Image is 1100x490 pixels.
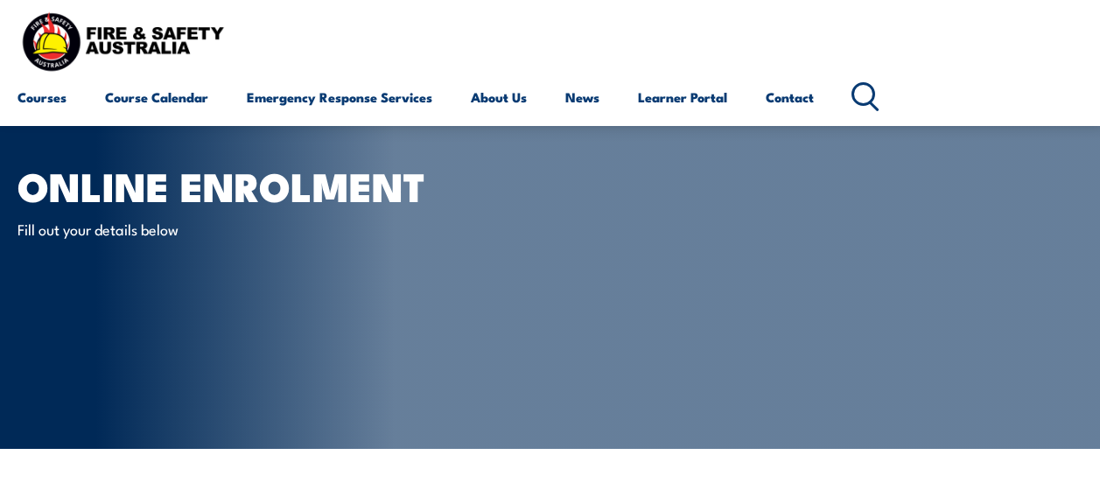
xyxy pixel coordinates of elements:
a: News [565,76,599,118]
a: Contact [766,76,814,118]
a: Courses [18,76,67,118]
h1: Online Enrolment [18,168,450,202]
a: Emergency Response Services [247,76,432,118]
p: Fill out your details below [18,219,337,239]
a: Course Calendar [105,76,208,118]
a: About Us [471,76,527,118]
a: Learner Portal [638,76,727,118]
